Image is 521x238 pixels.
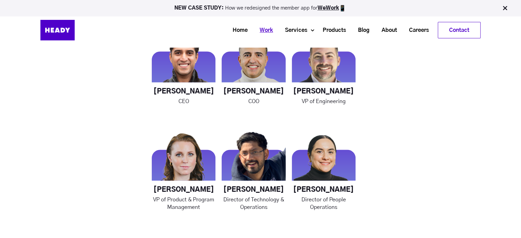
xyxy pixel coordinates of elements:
a: Products [314,24,349,37]
div: Navigation Menu [92,22,481,38]
a: Contact [438,22,480,38]
img: Heady_Logo_Web-01 (1) [40,20,75,40]
a: Services [276,24,311,37]
p: How we redesigned the member app for [3,5,518,12]
img: Chris-2 [292,21,356,84]
p: VP of Product & Program Management [152,196,215,211]
h4: [PERSON_NAME] [152,87,215,96]
h4: [PERSON_NAME] [292,186,356,194]
p: COO [222,98,285,105]
img: Madeeha-1 [292,119,356,183]
a: Blog [349,24,373,37]
img: Nikhil [222,119,285,183]
a: Home [224,24,251,37]
img: George-2 [222,21,285,84]
a: WeWork [318,5,339,11]
a: Careers [400,24,432,37]
p: CEO [152,98,215,105]
h4: [PERSON_NAME] [292,87,356,96]
p: VP of Engineering [292,98,356,105]
p: Director of Technology & Operations [222,196,285,211]
h4: [PERSON_NAME] [152,186,215,194]
img: app emoji [339,5,346,12]
img: Katarina-4 [152,119,215,183]
h4: [PERSON_NAME] [222,87,285,96]
p: Director of People Operations [292,196,356,211]
img: Close Bar [501,5,508,12]
strong: NEW CASE STUDY: [174,5,225,11]
img: Rahul-2 [152,21,215,84]
h4: [PERSON_NAME] [222,186,285,194]
a: Work [251,24,276,37]
a: About [373,24,400,37]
